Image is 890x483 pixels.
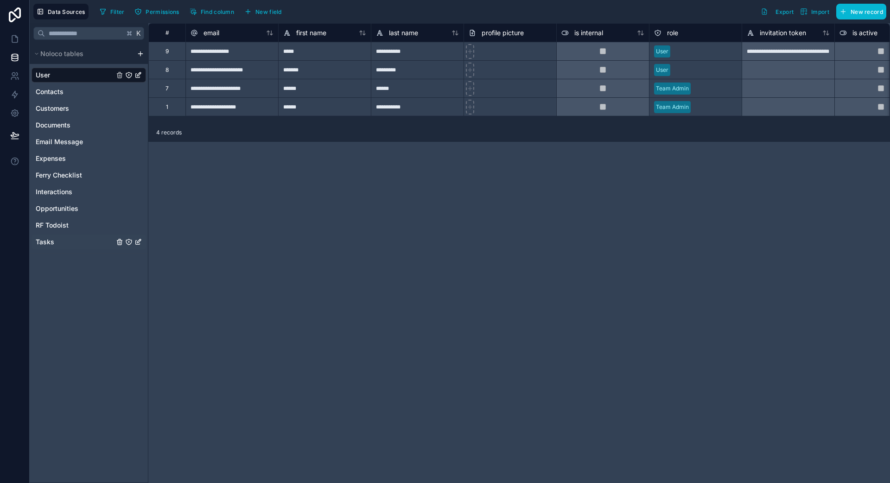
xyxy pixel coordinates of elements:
[757,4,797,19] button: Export
[241,5,285,19] button: New field
[156,29,178,36] div: #
[296,28,326,38] span: first name
[833,4,886,19] a: New record
[389,28,418,38] span: last name
[656,66,668,74] div: User
[851,8,883,15] span: New record
[131,5,182,19] button: Permissions
[33,4,89,19] button: Data Sources
[165,48,169,55] div: 9
[203,28,219,38] span: email
[165,85,169,92] div: 7
[146,8,179,15] span: Permissions
[776,8,794,15] span: Export
[760,28,806,38] span: invitation token
[135,30,142,37] span: K
[48,8,85,15] span: Data Sources
[482,28,524,38] span: profile picture
[656,103,689,111] div: Team Admin
[110,8,125,15] span: Filter
[811,8,829,15] span: Import
[156,129,182,136] span: 4 records
[574,28,603,38] span: is internal
[667,28,678,38] span: role
[166,103,168,111] div: 1
[656,47,668,56] div: User
[836,4,886,19] button: New record
[201,8,234,15] span: Find column
[852,28,877,38] span: is active
[656,84,689,93] div: Team Admin
[186,5,237,19] button: Find column
[96,5,128,19] button: Filter
[797,4,833,19] button: Import
[165,66,169,74] div: 8
[255,8,282,15] span: New field
[131,5,186,19] a: Permissions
